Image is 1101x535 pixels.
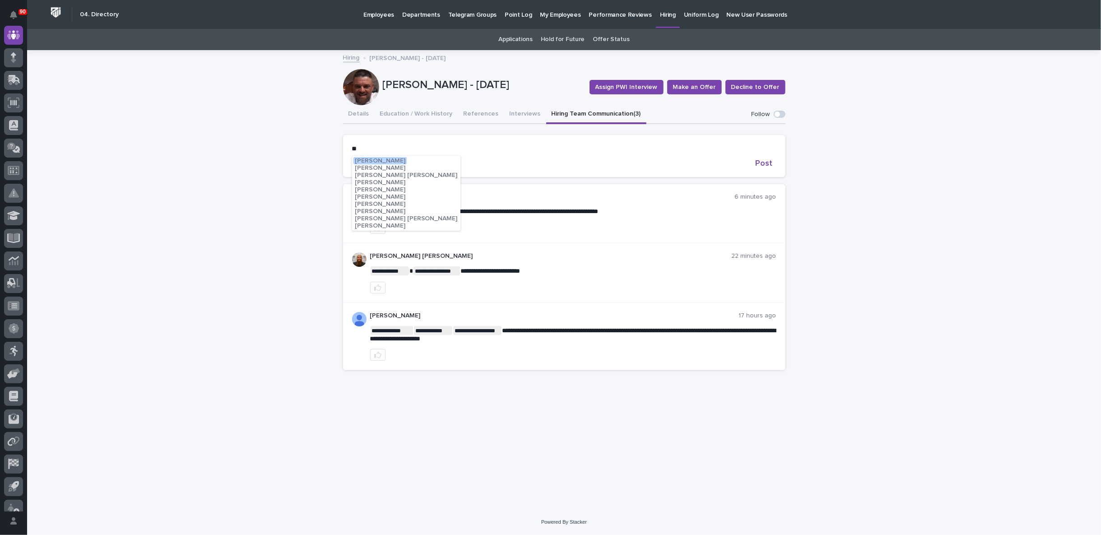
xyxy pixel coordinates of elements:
[355,172,458,178] span: [PERSON_NAME] [PERSON_NAME]
[353,193,407,200] button: [PERSON_NAME]
[353,208,407,215] button: [PERSON_NAME]
[353,164,407,172] button: [PERSON_NAME]
[370,193,735,201] p: [PERSON_NAME]
[593,29,629,50] a: Offer Status
[353,157,407,164] button: [PERSON_NAME]
[731,83,780,92] span: Decline to Offer
[458,105,504,124] button: References
[370,252,732,260] p: [PERSON_NAME] [PERSON_NAME]
[732,252,776,260] p: 22 minutes ago
[353,215,459,222] button: [PERSON_NAME] [PERSON_NAME]
[353,222,407,229] button: [PERSON_NAME]
[375,105,458,124] button: Education / Work History
[4,5,23,24] button: Notifications
[752,111,770,118] p: Follow
[370,52,446,62] p: [PERSON_NAME] - [DATE]
[343,52,360,62] a: Hiring
[355,223,405,229] span: [PERSON_NAME]
[546,105,646,124] button: Hiring Team Communication (3)
[20,9,26,15] p: 90
[355,208,405,214] span: [PERSON_NAME]
[673,83,716,92] span: Make an Offer
[370,349,386,361] button: like this post
[353,200,407,208] button: [PERSON_NAME]
[353,186,407,193] button: [PERSON_NAME]
[541,29,585,50] a: Hold for Future
[667,80,722,94] button: Make an Offer
[752,159,776,167] button: Post
[11,11,23,25] div: Notifications90
[355,186,405,193] span: [PERSON_NAME]
[352,312,367,326] img: AOh14GiWKAYVPIbfHyIkyvX2hiPF8_WCcz-HU3nlZscn=s96-c
[80,11,119,19] h2: 04. Directory
[355,158,405,164] span: [PERSON_NAME]
[370,312,739,320] p: [PERSON_NAME]
[47,4,64,21] img: Workspace Logo
[353,179,407,186] button: [PERSON_NAME]
[383,79,582,92] p: [PERSON_NAME] - [DATE]
[352,252,367,267] img: OxLEZpfySCed1pJ1Psjq
[504,105,546,124] button: Interviews
[499,29,533,50] a: Applications
[595,83,658,92] span: Assign PWI Interview
[343,105,375,124] button: Details
[355,179,405,186] span: [PERSON_NAME]
[355,165,405,171] span: [PERSON_NAME]
[370,282,386,293] button: like this post
[735,193,776,201] p: 6 minutes ago
[353,172,459,179] button: [PERSON_NAME] [PERSON_NAME]
[355,201,405,207] span: [PERSON_NAME]
[355,194,405,200] span: [PERSON_NAME]
[756,159,773,167] span: Post
[739,312,776,320] p: 17 hours ago
[541,519,587,525] a: Powered By Stacker
[725,80,785,94] button: Decline to Offer
[590,80,664,94] button: Assign PWI Interview
[355,215,458,222] span: [PERSON_NAME] [PERSON_NAME]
